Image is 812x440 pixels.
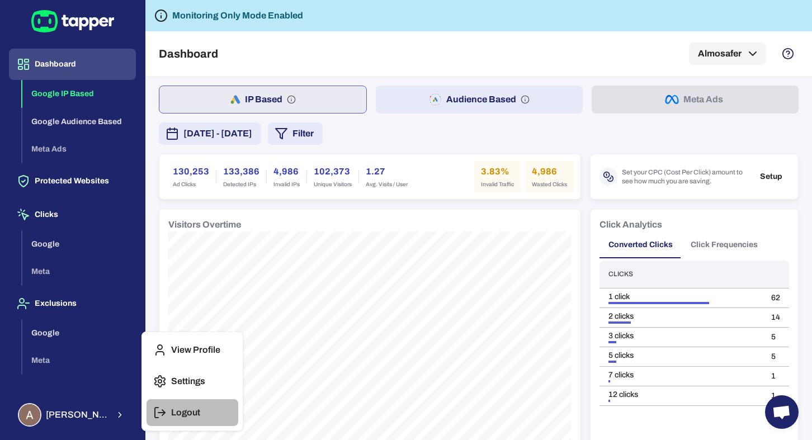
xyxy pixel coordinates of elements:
[147,399,238,426] button: Logout
[765,395,799,429] div: Open chat
[171,344,220,356] p: View Profile
[171,407,200,418] p: Logout
[171,376,205,387] p: Settings
[147,337,238,363] button: View Profile
[147,368,238,395] button: Settings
